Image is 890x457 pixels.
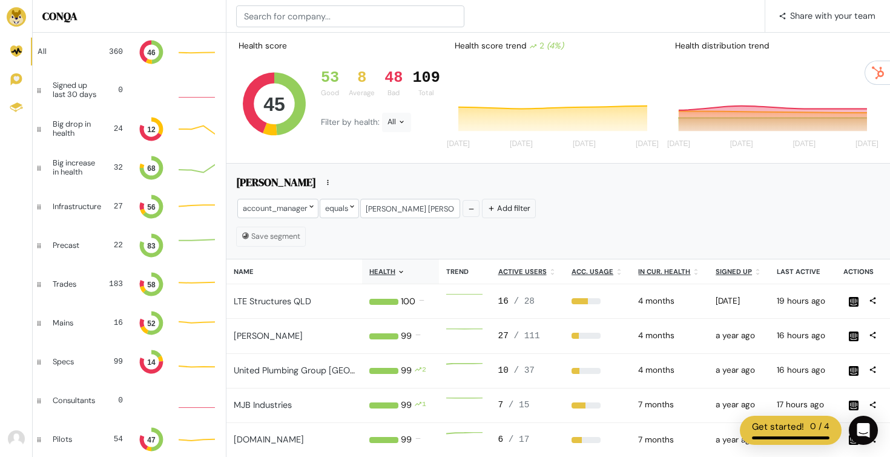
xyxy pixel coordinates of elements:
th: Trend [439,259,490,284]
h5: [PERSON_NAME] [236,176,316,193]
span: / 17 [509,435,530,444]
tspan: [DATE] [636,140,659,148]
a: Trades 183 58 [33,265,226,304]
div: 2025-02-26 01:07pm [716,295,762,307]
a: [DOMAIN_NAME] [234,434,304,445]
th: Actions [836,259,890,284]
div: 2025-08-25 08:35pm [777,330,828,342]
div: Average [349,88,375,98]
div: Big increase in health [53,159,101,176]
div: 99 [401,433,412,447]
div: 24 [108,123,123,135]
tspan: [DATE] [855,140,878,148]
button: Add filter [482,199,536,218]
div: Good [321,88,339,98]
u: Acc. Usage [572,267,613,276]
div: 48 [384,69,403,87]
th: Name [226,259,362,284]
div: 32 [110,162,123,173]
div: 27% [572,368,624,374]
div: Total [412,88,440,98]
a: Precast 22 83 [33,226,226,265]
div: 183 [104,278,123,290]
div: All [38,47,94,56]
div: Health distribution trend [665,35,885,57]
div: 2025-05-05 12:00am [638,330,701,342]
div: 2025-04-28 12:00am [638,295,701,307]
div: 16 [104,317,123,329]
tspan: [DATE] [510,140,533,148]
u: Active users [498,267,547,276]
div: 109 [412,69,440,87]
a: All 360 46 [33,33,226,71]
div: 2025-01-13 12:00am [638,434,701,446]
a: Mains 16 52 [33,304,226,342]
div: 99 [401,364,412,378]
i: (4%) [547,41,564,51]
span: / 15 [509,400,530,410]
a: Big drop in health 24 12 [33,110,226,148]
div: Precast [53,241,94,250]
div: 2025-05-05 12:00am [638,364,701,376]
div: Signed up last 30 days [53,81,101,99]
div: 27 [498,330,558,343]
div: Consultants [53,396,95,405]
div: Pilots [53,435,94,444]
div: 2025-01-13 12:00am [638,399,701,411]
div: 7 [498,399,558,412]
div: Big drop in health [53,120,99,138]
a: United Plumbing Group [GEOGRAPHIC_DATA] [234,365,417,376]
div: 35% [572,437,624,443]
div: 2024-06-30 02:47pm [716,399,762,411]
div: 2 [422,364,426,378]
div: 2024-05-15 01:24pm [716,364,762,376]
button: Save segment [236,227,306,246]
div: equals [320,199,359,218]
div: Specs [53,358,94,366]
img: Avatar [8,430,25,447]
span: / 28 [513,296,535,306]
div: Trades [53,280,94,289]
div: 8 [349,69,375,87]
div: 53 [321,69,339,87]
div: Infrastructure [53,202,101,211]
tspan: [DATE] [447,140,470,148]
tspan: [DATE] [793,140,816,148]
div: Open Intercom Messenger [849,416,878,445]
div: Mains [53,319,94,327]
div: 2025-08-25 07:59pm [777,399,828,411]
div: 24% [572,333,624,339]
div: All [382,113,411,132]
div: 22 [104,239,123,251]
div: 2025-08-25 08:15pm [777,364,828,376]
a: Consultants 0 [33,381,226,420]
div: 100 [401,295,415,309]
tspan: [DATE] [667,140,690,148]
a: Signed up last 30 days 0 [33,71,226,110]
div: 54 [104,433,123,445]
th: Last active [770,259,836,284]
div: 0 / 4 [810,420,829,434]
div: 6 [498,433,558,447]
div: Health score trend [445,35,665,57]
div: Health score [236,38,289,55]
tspan: [DATE] [573,140,596,148]
div: account_manager [237,199,318,218]
a: MJB Industries [234,399,292,410]
div: 2024-05-31 07:58am [716,434,762,446]
u: Signed up [716,267,752,276]
div: 360 [104,46,123,58]
img: Brand [7,7,26,27]
span: Filter by health: [321,117,382,127]
input: Search for company... [236,5,464,27]
div: 0 [111,84,123,96]
div: 16 [498,295,558,309]
div: 2 [529,40,564,52]
div: 27 [111,201,123,212]
a: LTE Structures QLD [234,296,311,307]
div: 99 [401,330,412,343]
a: [PERSON_NAME] [234,330,303,341]
div: Get started! [752,420,804,434]
span: / 37 [513,365,535,375]
h5: CONQA [42,10,216,23]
